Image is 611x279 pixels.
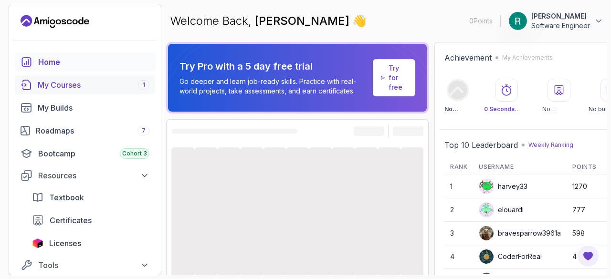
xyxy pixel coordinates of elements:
div: elouardi [479,202,524,217]
img: user profile image [479,249,494,264]
a: textbook [26,188,155,207]
button: Resources [15,167,155,184]
span: Certificates [50,215,92,226]
img: default monster avatar [479,203,494,217]
span: Licenses [49,238,81,249]
img: user profile image [479,226,494,240]
span: Cohort 3 [122,150,147,157]
div: bravesparrow3961a [479,226,561,241]
div: Bootcamp [38,148,149,159]
span: 7 [142,127,146,134]
td: 598 [567,222,602,245]
a: roadmaps [15,121,155,140]
p: 0 Points [469,16,493,26]
p: Weekly Ranking [528,141,573,149]
img: user profile image [509,12,527,30]
a: courses [15,75,155,94]
div: Resources [38,170,149,181]
div: My Builds [38,102,149,114]
p: Go deeper and learn job-ready skills. Practice with real-world projects, take assessments, and ea... [179,77,369,96]
td: 1270 [567,175,602,198]
div: Home [38,56,149,68]
img: jetbrains icon [32,238,43,248]
a: bootcamp [15,144,155,163]
div: Tools [38,259,149,271]
span: Textbook [49,192,84,203]
img: default monster avatar [479,179,494,194]
p: No certificates [542,105,575,113]
th: Rank [444,159,473,175]
a: builds [15,98,155,117]
td: 2 [444,198,473,222]
td: 1 [444,175,473,198]
button: Tools [15,257,155,274]
div: harvey33 [479,179,527,194]
span: 0 Seconds [484,105,520,113]
td: 3 [444,222,473,245]
a: Try for free [389,63,407,92]
p: Welcome Back, [170,13,367,29]
h2: Top 10 Leaderboard [444,139,518,151]
a: home [15,52,155,72]
button: Open Feedback Button [577,245,600,268]
span: 1 [143,81,145,89]
a: licenses [26,234,155,253]
p: No Badge :( [444,105,471,113]
div: CoderForReal [479,249,542,264]
p: My Achievements [502,54,553,62]
a: Landing page [21,14,89,29]
button: user profile image[PERSON_NAME]Software Engineer [508,11,603,31]
span: [PERSON_NAME] [255,14,352,28]
a: Try for free [373,59,415,96]
td: 777 [567,198,602,222]
p: Software Engineer [531,21,590,31]
p: [PERSON_NAME] [531,11,590,21]
td: 408 [567,245,602,269]
span: 👋 [352,13,367,29]
div: Roadmaps [36,125,149,136]
th: Username [473,159,567,175]
a: certificates [26,211,155,230]
th: Points [567,159,602,175]
p: Try Pro with a 5 day free trial [179,60,369,73]
h2: Achievement [444,52,492,63]
p: Watched [484,105,529,113]
div: My Courses [38,79,149,91]
td: 4 [444,245,473,269]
